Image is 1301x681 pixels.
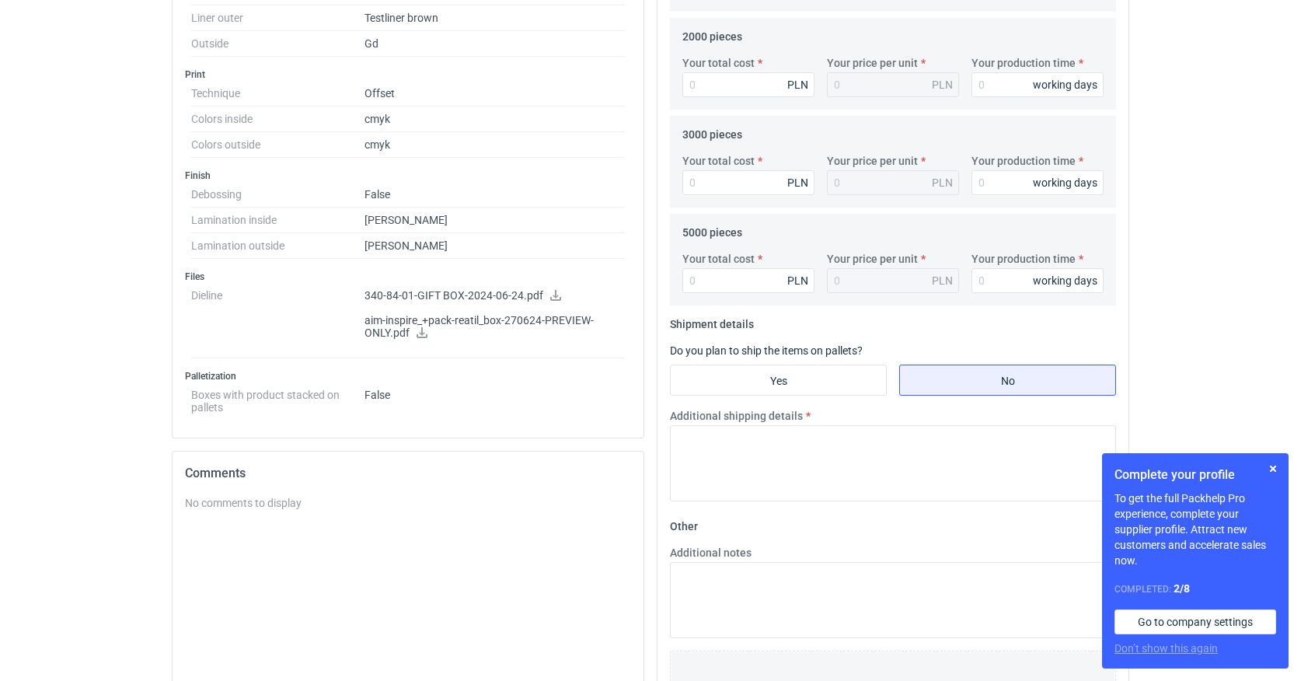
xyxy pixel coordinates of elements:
label: Your total cost [682,251,755,267]
button: Don’t show this again [1114,641,1218,656]
label: Your price per unit [827,55,918,71]
dd: cmyk [364,132,625,158]
div: No comments to display [185,495,631,511]
dt: Lamination outside [191,233,364,259]
input: 0 [971,72,1104,97]
h3: Finish [185,169,631,182]
h3: Files [185,271,631,283]
label: Your price per unit [827,251,918,267]
dt: Boxes with product stacked on pallets [191,382,364,414]
strong: 2 / 8 [1174,582,1190,595]
label: Additional notes [670,545,752,561]
legend: Shipment details [670,312,754,330]
div: PLN [932,175,953,190]
dd: cmyk [364,107,625,132]
h3: Palletization [185,370,631,382]
dd: Offset [364,81,625,107]
dd: False [364,382,625,414]
div: working days [1033,175,1097,190]
a: Go to company settings [1114,609,1276,634]
p: To get the full Packhelp Pro experience, complete your supplier profile. Attract new customers an... [1114,491,1276,568]
dt: Lamination inside [191,208,364,233]
h3: Print [185,68,631,81]
legend: 2000 pieces [682,24,742,43]
h1: Complete your profile [1114,466,1276,484]
div: working days [1033,273,1097,288]
label: Additional shipping details [670,408,803,424]
dt: Colors inside [191,107,364,132]
div: PLN [932,77,953,93]
dt: Outside [191,31,364,57]
input: 0 [682,268,814,293]
dd: [PERSON_NAME] [364,233,625,259]
label: Your price per unit [827,153,918,169]
label: Yes [670,365,887,396]
p: 340-84-01-GIFT BOX-2024-06-24.pdf [364,289,625,303]
legend: 5000 pieces [682,220,742,239]
dd: [PERSON_NAME] [364,208,625,233]
div: PLN [932,273,953,288]
h2: Comments [185,464,631,483]
div: PLN [787,77,808,93]
label: Your production time [971,153,1076,169]
dd: Testliner brown [364,5,625,31]
dt: Debossing [191,182,364,208]
input: 0 [971,170,1104,195]
dt: Dieline [191,283,364,358]
label: Your production time [971,251,1076,267]
p: aim-inspire_+pack-reatil_box-270624-PREVIEW-ONLY.pdf [364,314,625,340]
button: Skip for now [1264,459,1282,478]
label: Your total cost [682,153,755,169]
label: Do you plan to ship the items on pallets? [670,344,863,357]
input: 0 [682,72,814,97]
dt: Liner outer [191,5,364,31]
dt: Colors outside [191,132,364,158]
legend: Other [670,514,698,533]
dt: Technique [191,81,364,107]
input: 0 [971,268,1104,293]
div: working days [1033,77,1097,93]
label: No [899,365,1116,396]
label: Your total cost [682,55,755,71]
div: PLN [787,175,808,190]
div: PLN [787,273,808,288]
dd: Gd [364,31,625,57]
div: Completed: [1114,581,1276,597]
legend: 3000 pieces [682,122,742,141]
input: 0 [682,170,814,195]
dd: False [364,182,625,208]
label: Your production time [971,55,1076,71]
